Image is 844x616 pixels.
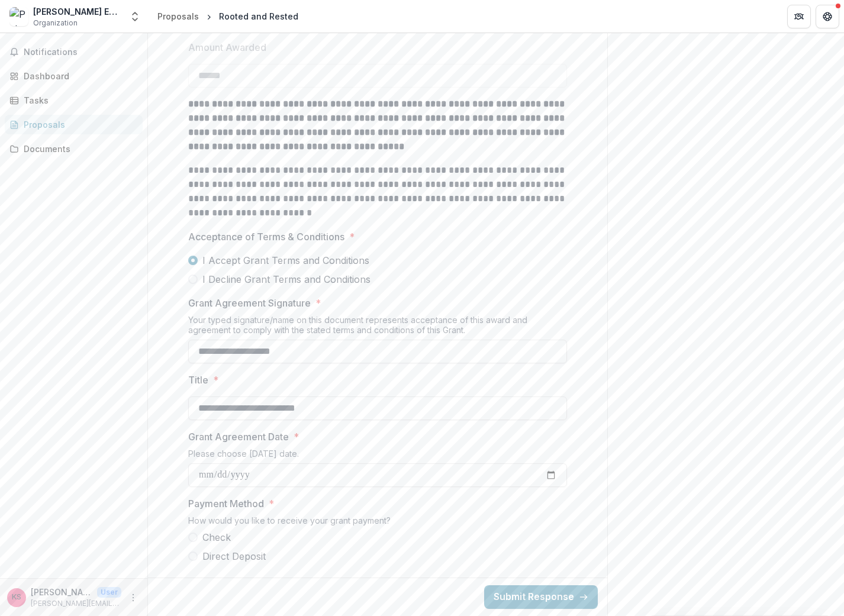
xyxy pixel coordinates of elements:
span: Organization [33,18,78,28]
div: Proposals [24,118,133,131]
img: Pete-Flo Enterprises [9,7,28,26]
a: Tasks [5,91,143,110]
button: Submit Response [484,585,598,609]
p: Title [188,373,208,387]
p: Acceptance of Terms & Conditions [188,230,344,244]
div: Your typed signature/name on this document represents acceptance of this award and agreement to c... [188,315,567,340]
a: Documents [5,139,143,159]
div: Dashboard [24,70,133,82]
a: Proposals [5,115,143,134]
div: Kirsten Schnittker [12,594,21,601]
p: User [97,587,121,598]
p: Grant Agreement Signature [188,296,311,310]
a: Proposals [153,8,204,25]
div: Rooted and Rested [219,10,298,22]
span: I Accept Grant Terms and Conditions [202,253,369,267]
div: Please choose [DATE] date. [188,449,567,463]
button: More [126,591,140,605]
span: I Decline Grant Terms and Conditions [202,272,371,286]
button: Get Help [816,5,839,28]
p: Amount Awarded [188,40,266,54]
p: [PERSON_NAME][EMAIL_ADDRESS][DOMAIN_NAME] [31,598,121,609]
nav: breadcrumb [153,8,303,25]
p: [PERSON_NAME] [31,586,92,598]
a: Dashboard [5,66,143,86]
div: Proposals [157,10,199,22]
button: Notifications [5,43,143,62]
p: Grant Agreement Date [188,430,289,444]
div: Tasks [24,94,133,107]
span: Check [202,530,231,544]
span: Direct Deposit [202,549,266,563]
div: [PERSON_NAME] Enterprises [33,5,122,18]
div: How would you like to receive your grant payment? [188,515,567,530]
span: Notifications [24,47,138,57]
div: Documents [24,143,133,155]
p: Payment Method [188,496,264,511]
button: Partners [787,5,811,28]
button: Open entity switcher [127,5,143,28]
